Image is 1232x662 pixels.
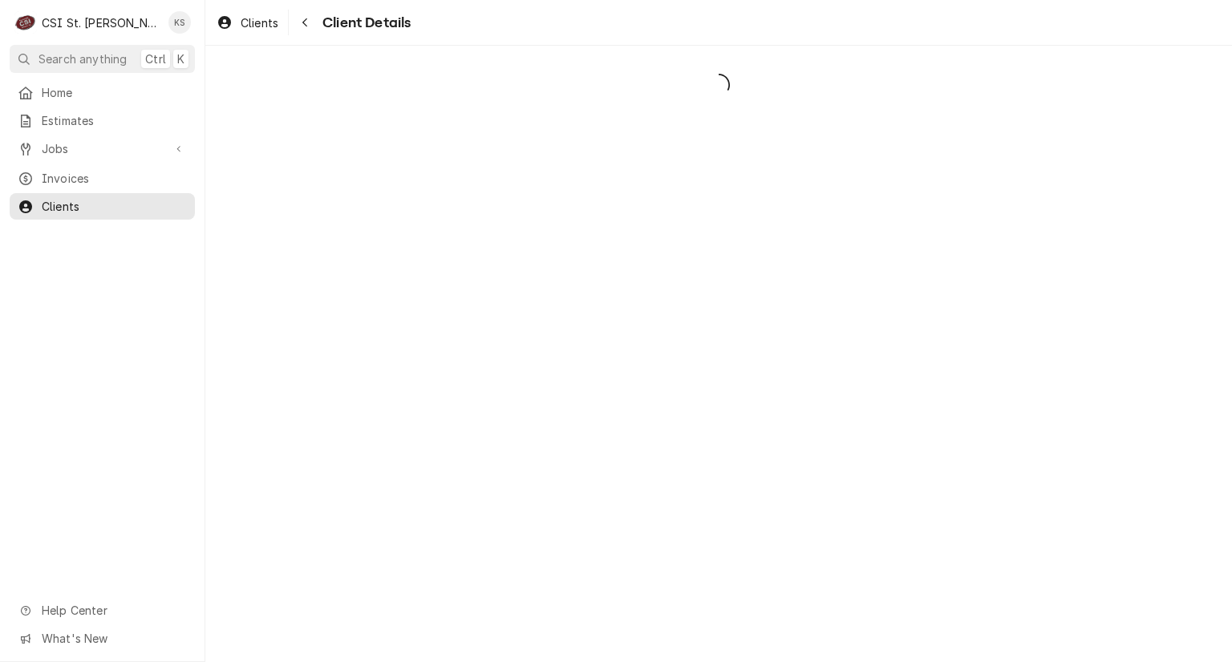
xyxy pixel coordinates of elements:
span: Jobs [42,140,163,157]
span: Search anything [38,50,127,67]
span: Clients [241,14,278,31]
button: Navigate back [292,10,318,35]
a: Home [10,79,195,106]
a: Invoices [10,165,195,192]
span: Estimates [42,112,187,129]
a: Go to Help Center [10,597,195,624]
span: Client Details [318,12,411,34]
span: Help Center [42,602,185,619]
button: Search anythingCtrlK [10,45,195,73]
div: C [14,11,37,34]
span: Clients [42,198,187,215]
span: Home [42,84,187,101]
a: Estimates [10,107,195,134]
a: Clients [210,10,285,36]
span: Ctrl [145,50,166,67]
div: KS [168,11,191,34]
span: Loading... [205,68,1232,102]
div: CSI St. Louis's Avatar [14,11,37,34]
a: Go to Jobs [10,135,195,162]
div: CSI St. [PERSON_NAME] [42,14,160,31]
div: Kris Swearingen's Avatar [168,11,191,34]
a: Clients [10,193,195,220]
span: K [177,50,184,67]
span: Invoices [42,170,187,187]
span: What's New [42,630,185,647]
a: Go to What's New [10,625,195,652]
